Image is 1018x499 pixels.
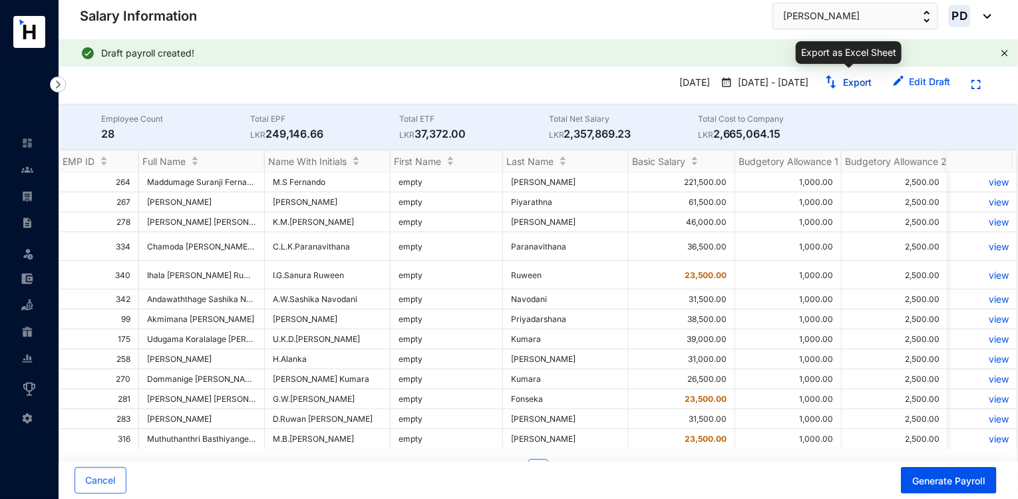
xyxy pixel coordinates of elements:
td: 26,500.00 [629,369,735,389]
td: 31,500.00 [629,409,735,429]
li: Expenses [11,265,43,292]
span: Budgetory Allowance 1 [739,156,838,167]
p: view [959,241,1009,252]
td: [PERSON_NAME] [503,349,629,369]
button: [PERSON_NAME] [772,3,938,29]
li: Payroll [11,183,43,210]
button: Edit Draft [882,72,961,93]
td: 2,500.00 [842,212,948,232]
td: 1,000.00 [735,309,842,329]
a: Edit Draft [909,76,950,87]
span: [PERSON_NAME] [783,9,860,23]
td: 2,500.00 [842,289,948,309]
a: view [959,373,1009,385]
span: [PERSON_NAME] [PERSON_NAME] [147,217,278,227]
td: 283 [59,409,139,429]
td: Ruween [503,261,629,289]
p: view [959,393,1009,405]
td: 2,500.00 [842,369,948,389]
td: 2,500.00 [842,389,948,409]
p: view [959,413,1009,424]
td: 278 [59,212,139,232]
li: Contracts [11,210,43,236]
img: export.331d0dd4d426c9acf19646af862b8729.svg [824,75,838,88]
td: [PERSON_NAME] [503,429,629,449]
a: view [959,216,1009,228]
td: 1,000.00 [735,261,842,289]
div: Export as Excel Sheet [796,41,902,64]
td: 2,500.00 [842,172,948,192]
span: Muthuthanthri Basthiyange [PERSON_NAME] Maduwanthi [PERSON_NAME] [147,434,430,444]
td: 264 [59,172,139,192]
span: Udugama Koralalage [PERSON_NAME] [147,334,293,344]
a: view [959,353,1009,365]
td: 281 [59,389,139,409]
span: close [1001,49,1009,57]
span: M.B.[PERSON_NAME] [273,434,354,444]
span: EMP ID [63,156,94,167]
span: [PERSON_NAME] [147,354,256,364]
img: report-unselected.e6a6b4230fc7da01f883.svg [21,353,33,365]
p: LKR [698,128,713,142]
td: A.W.Sashika Navodani [265,289,391,309]
th: EMP ID [59,150,139,172]
td: 1,000.00 [735,369,842,389]
button: Export [814,72,882,93]
td: Piyarathna [503,192,629,212]
li: Loan [11,292,43,319]
img: payroll-unselected.b590312f920e76f0c668.svg [21,190,33,202]
span: First Name [394,156,441,167]
li: Contacts [11,156,43,183]
a: view [959,333,1009,345]
button: Generate Payroll [901,467,997,494]
td: empty [391,289,503,309]
span: Maddumage Suranji Fernando [147,177,261,187]
td: 2,500.00 [842,261,948,289]
td: [PERSON_NAME] [503,409,629,429]
td: 316 [59,429,139,449]
a: view [959,176,1009,188]
td: 340 [59,261,139,289]
span: 23,500.00 [685,270,727,280]
img: up-down-arrow.74152d26bf9780fbf563ca9c90304185.svg [924,11,930,23]
td: 1,000.00 [735,289,842,309]
li: Home [11,130,43,156]
span: Andawaththage Sashika Navodani [147,294,276,304]
span: [PERSON_NAME] [PERSON_NAME] Fonseka [147,394,312,404]
img: leave-unselected.2934df6273408c3f84d9.svg [21,247,35,260]
span: Name With Initials [268,156,347,167]
span: Last Name [506,156,554,167]
td: empty [391,349,503,369]
td: K.M.[PERSON_NAME] [265,212,391,232]
p: view [959,269,1009,281]
td: 1,000.00 [735,212,842,232]
td: 39,000.00 [629,329,735,349]
span: Ihala [PERSON_NAME] Ruween [147,270,264,280]
td: 2,500.00 [842,329,948,349]
td: 46,000.00 [629,212,735,232]
td: 1,000.00 [735,329,842,349]
td: empty [391,329,503,349]
th: Budgetory Allowance 2 [842,150,948,172]
img: gratuity-unselected.a8c340787eea3cf492d7.svg [21,326,33,338]
td: Kumara [503,369,629,389]
td: Navodani [503,289,629,309]
span: Generate Payroll [912,474,985,488]
td: 2,500.00 [842,349,948,369]
td: [PERSON_NAME] [265,192,391,212]
li: Next Page [554,459,576,480]
td: empty [391,232,503,261]
li: 1 [528,459,549,480]
td: D.Ruwan [PERSON_NAME] [265,409,391,429]
a: 1 [528,460,548,480]
a: view [959,313,1009,325]
span: 23,500.00 [685,394,727,404]
td: 342 [59,289,139,309]
td: 2,500.00 [842,409,948,429]
td: 1,000.00 [735,429,842,449]
div: Draft payroll created! [101,47,995,60]
td: 1,000.00 [735,172,842,192]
